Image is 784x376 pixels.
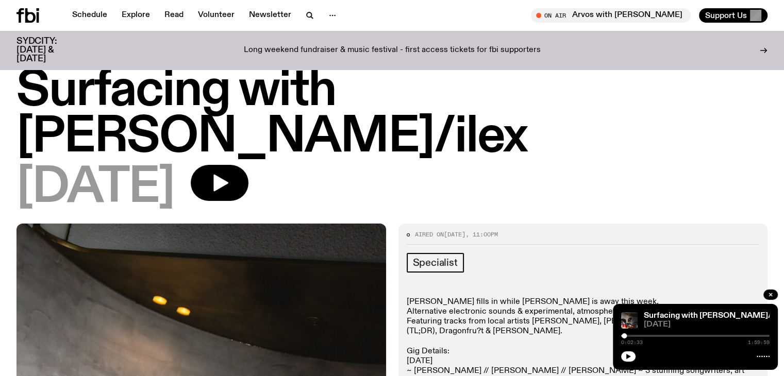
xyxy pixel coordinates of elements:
a: Volunteer [192,8,241,23]
a: Newsletter [243,8,297,23]
h1: Surfacing with [PERSON_NAME]/ilex [16,68,768,161]
span: [DATE] [444,230,465,238]
img: Image by Billy Zammit [621,312,638,329]
span: [DATE] [644,321,770,329]
span: , 11:00pm [465,230,498,238]
span: 0:02:33 [621,340,643,345]
a: Read [158,8,190,23]
p: Long weekend fundraiser & music festival - first access tickets for fbi supporters [244,46,541,55]
a: Specialist [407,253,464,272]
button: Support Us [699,8,768,23]
span: [DATE] [16,165,174,211]
a: Schedule [66,8,113,23]
button: On AirArvos with [PERSON_NAME] [531,8,691,23]
a: Explore [115,8,156,23]
h3: SYDCITY: [DATE] & [DATE] [16,37,82,63]
span: 1:59:59 [748,340,770,345]
span: Support Us [705,11,747,20]
span: Aired on [415,230,444,238]
span: Specialist [413,257,458,268]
